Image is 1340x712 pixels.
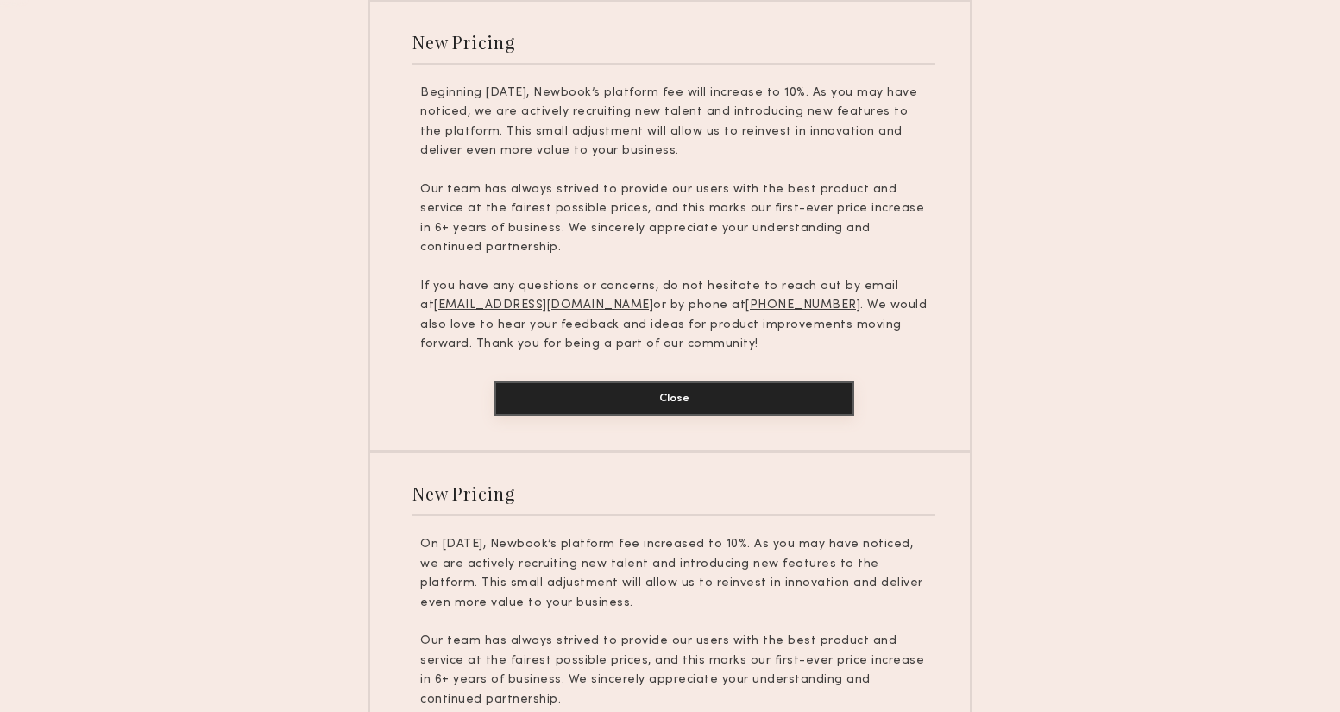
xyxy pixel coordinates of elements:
p: Our team has always strived to provide our users with the best product and service at the fairest... [420,180,928,258]
button: Close [494,381,854,416]
u: [PHONE_NUMBER] [745,299,860,311]
p: If you have any questions or concerns, do not hesitate to reach out by email at or by phone at . ... [420,277,928,355]
p: On [DATE], Newbook’s platform fee increased to 10%. As you may have noticed, we are actively recr... [420,535,928,613]
p: Our team has always strived to provide our users with the best product and service at the fairest... [420,632,928,709]
div: New Pricing [412,30,515,54]
div: New Pricing [412,482,515,505]
u: [EMAIL_ADDRESS][DOMAIN_NAME] [434,299,653,311]
p: Beginning [DATE], Newbook’s platform fee will increase to 10%. As you may have noticed, we are ac... [420,84,928,161]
